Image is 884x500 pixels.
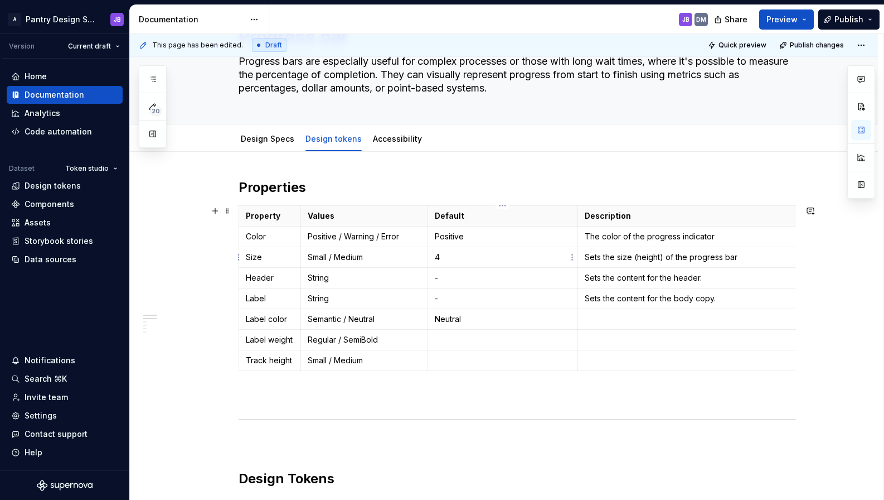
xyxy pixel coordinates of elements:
p: - [435,293,571,304]
p: Header [246,272,294,283]
h2: Properties [239,179,796,196]
div: Assets [25,217,51,228]
span: This page has been edited. [152,41,243,50]
button: Quick preview [705,37,771,53]
button: Publish changes [776,37,849,53]
p: Neutral [435,314,571,325]
p: Color [246,231,294,242]
button: Preview [759,9,814,30]
p: Label [246,293,294,304]
p: Description [585,210,793,222]
textarea: Progress bars are especially useful for complex processes or those with long wait times, where it... [236,52,794,97]
a: Design Specs [241,134,294,143]
div: Home [25,71,47,82]
a: Design tokens [7,177,123,195]
span: Token studio [65,164,109,173]
a: Analytics [7,104,123,122]
p: Small / Medium [308,252,421,263]
a: Accessibility [373,134,422,143]
div: Settings [25,410,57,421]
a: Home [7,68,123,85]
div: JB [682,15,689,24]
button: APantry Design SystemJB [2,7,127,31]
div: Notifications [25,355,75,366]
p: Track height [246,355,294,366]
p: String [308,293,421,304]
a: Data sources [7,251,123,268]
button: Share [708,9,755,30]
a: Settings [7,407,123,425]
div: Documentation [139,14,244,25]
a: Storybook stories [7,232,123,250]
span: Preview [766,14,798,25]
div: Data sources [25,254,76,265]
span: Draft [265,41,282,50]
span: Current draft [68,42,111,51]
p: Size [246,252,294,263]
div: Design tokens [301,127,366,150]
div: Dataset [9,164,35,173]
p: Sets the size (height) of the progress bar [585,252,793,263]
div: JB [114,15,121,24]
a: Assets [7,214,123,232]
p: Small / Medium [308,355,421,366]
span: Quick preview [718,41,766,50]
div: DM [696,15,706,24]
div: Version [9,42,35,51]
div: Documentation [25,89,84,100]
div: Storybook stories [25,235,93,247]
button: Token studio [60,161,123,176]
p: Regular / SemiBold [308,334,421,345]
p: Values [308,210,421,222]
div: Design Specs [236,127,299,150]
div: Pantry Design System [26,14,97,25]
span: 20 [150,107,162,116]
div: Contact support [25,429,88,440]
p: The color of the progress indicator [585,231,793,242]
button: Publish [818,9,880,30]
p: Semantic / Neutral [308,314,421,325]
svg: Supernova Logo [37,480,93,491]
div: Invite team [25,392,68,403]
span: Publish changes [790,41,844,50]
a: Design tokens [305,134,362,143]
p: String [308,272,421,283]
a: Components [7,195,123,213]
p: Sets the content for the header. [585,272,793,283]
div: Design tokens [25,180,81,191]
p: Label weight [246,334,294,345]
button: Contact support [7,425,123,443]
div: Help [25,447,42,458]
a: Documentation [7,86,123,104]
p: - [435,272,571,283]
div: Accessibility [368,127,426,150]
button: Search ⌘K [7,370,123,388]
span: Share [725,14,747,25]
p: Label color [246,314,294,325]
button: Current draft [63,39,125,54]
div: A [8,13,21,26]
p: Positive [435,231,571,242]
a: Code automation [7,123,123,141]
p: 4 [435,252,571,263]
div: Search ⌘K [25,373,67,384]
div: Analytics [25,108,60,119]
p: Property [246,210,294,222]
p: Positive / Warning / Error [308,231,421,242]
div: Code automation [25,126,92,137]
a: Invite team [7,388,123,406]
span: Publish [834,14,863,25]
div: Components [25,199,74,210]
p: Sets the content for the body copy. [585,293,793,304]
button: Help [7,444,123,461]
button: Notifications [7,352,123,369]
p: Default [435,210,571,222]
